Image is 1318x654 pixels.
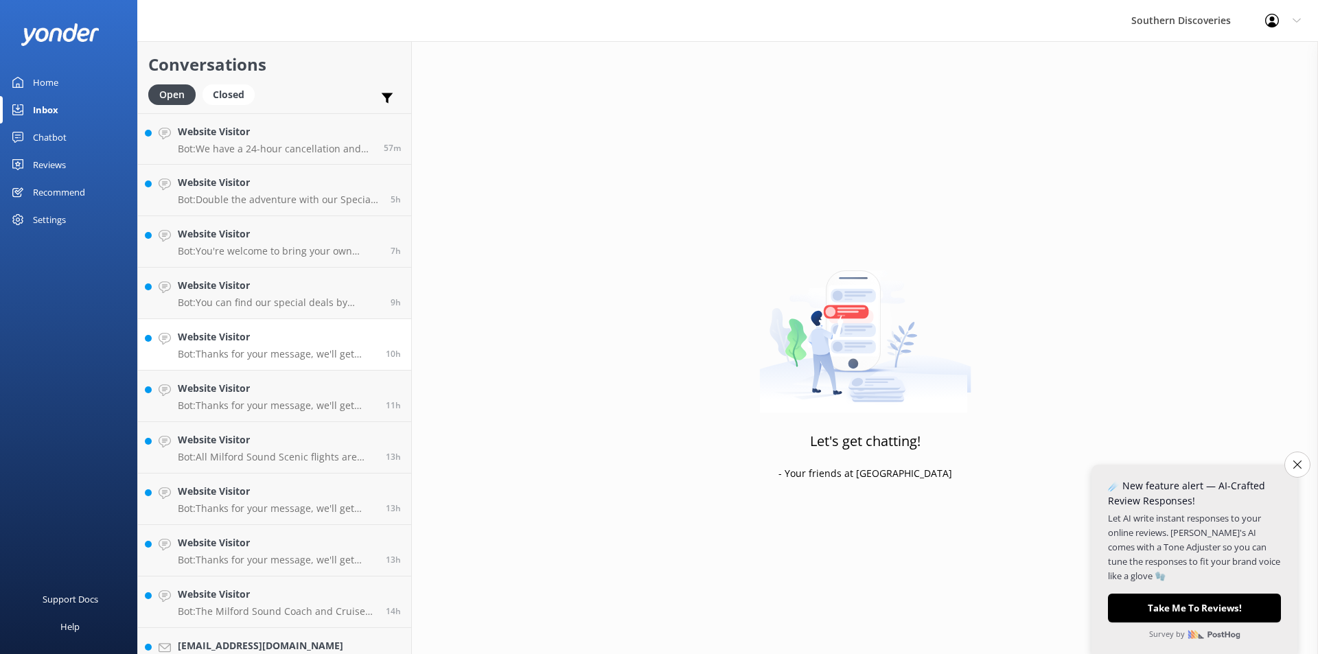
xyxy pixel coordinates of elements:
span: Sep 23 2025 06:35pm (UTC +12:00) Pacific/Auckland [386,605,401,617]
div: Closed [203,84,255,105]
a: Website VisitorBot:Thanks for your message, we'll get back to you as soon as we can. You're also ... [138,319,411,371]
img: yonder-white-logo.png [21,23,100,46]
a: Website VisitorBot:You're welcome to bring your own packed lunch or snacks onboard. Alternatively... [138,216,411,268]
div: Settings [33,206,66,233]
a: Website VisitorBot:We have a 24-hour cancellation and amendment policy. If you notify us more tha... [138,113,411,165]
span: Sep 23 2025 09:21pm (UTC +12:00) Pacific/Auckland [386,399,401,411]
a: Open [148,86,203,102]
a: Website VisitorBot:All Milford Sound Scenic flights are weather dependent, and flight times, rout... [138,422,411,474]
div: Support Docs [43,585,98,613]
span: Sep 24 2025 07:41am (UTC +12:00) Pacific/Auckland [384,142,401,154]
div: Help [60,613,80,640]
h4: Website Visitor [178,381,375,396]
p: Bot: Double the adventure with our Special Deals! Visit [URL][DOMAIN_NAME]. [178,194,380,206]
h4: [EMAIL_ADDRESS][DOMAIN_NAME] [178,638,375,653]
div: Inbox [33,96,58,124]
p: Bot: You're welcome to bring your own packed lunch or snacks onboard. Alternatively, food and dri... [178,245,380,257]
a: Website VisitorBot:Thanks for your message, we'll get back to you as soon as we can. You're also ... [138,474,411,525]
p: Bot: Thanks for your message, we'll get back to you as soon as we can. You're also welcome to kee... [178,502,375,515]
div: Recommend [33,178,85,206]
p: Bot: You can find our special deals by visiting [URL][DOMAIN_NAME]. [178,296,380,309]
span: Sep 23 2025 07:05pm (UTC +12:00) Pacific/Auckland [386,502,401,514]
p: Bot: We have a 24-hour cancellation and amendment policy. If you notify us more than 24 hours bef... [178,143,373,155]
h4: Website Visitor [178,175,380,190]
h4: Website Visitor [178,587,375,602]
span: Sep 23 2025 07:32pm (UTC +12:00) Pacific/Auckland [386,451,401,463]
h4: Website Visitor [178,124,373,139]
p: Bot: Thanks for your message, we'll get back to you as soon as we can. You're also welcome to kee... [178,348,375,360]
img: artwork of a man stealing a conversation from at giant smartphone [759,242,971,413]
span: Sep 24 2025 12:49am (UTC +12:00) Pacific/Auckland [391,245,401,257]
div: Chatbot [33,124,67,151]
a: Website VisitorBot:The Milford Sound Coach and Cruise trip from [GEOGRAPHIC_DATA] does not specif... [138,576,411,628]
div: Reviews [33,151,66,178]
h4: Website Visitor [178,432,375,447]
p: Bot: Thanks for your message, we'll get back to you as soon as we can. You're also welcome to kee... [178,554,375,566]
a: Website VisitorBot:Thanks for your message, we'll get back to you as soon as we can. You're also ... [138,525,411,576]
h2: Conversations [148,51,401,78]
span: Sep 23 2025 10:29pm (UTC +12:00) Pacific/Auckland [386,348,401,360]
a: Website VisitorBot:You can find our special deals by visiting [URL][DOMAIN_NAME].9h [138,268,411,319]
h4: Website Visitor [178,484,375,499]
h4: Website Visitor [178,329,375,344]
span: Sep 23 2025 11:16pm (UTC +12:00) Pacific/Auckland [391,296,401,308]
div: Open [148,84,196,105]
span: Sep 24 2025 03:25am (UTC +12:00) Pacific/Auckland [391,194,401,205]
p: - Your friends at [GEOGRAPHIC_DATA] [778,466,952,481]
div: Home [33,69,58,96]
h3: Let's get chatting! [810,430,921,452]
span: Sep 23 2025 06:52pm (UTC +12:00) Pacific/Auckland [386,554,401,565]
a: Website VisitorBot:Double the adventure with our Special Deals! Visit [URL][DOMAIN_NAME].5h [138,165,411,216]
a: Closed [203,86,262,102]
h4: Website Visitor [178,535,375,550]
p: Bot: Thanks for your message, we'll get back to you as soon as we can. You're also welcome to kee... [178,399,375,412]
h4: Website Visitor [178,278,380,293]
p: Bot: All Milford Sound Scenic flights are weather dependent, and flight times, routes, and landin... [178,451,375,463]
p: Bot: The Milford Sound Coach and Cruise trip from [GEOGRAPHIC_DATA] does not specify an exact pic... [178,605,375,618]
h4: Website Visitor [178,226,380,242]
a: Website VisitorBot:Thanks for your message, we'll get back to you as soon as we can. You're also ... [138,371,411,422]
